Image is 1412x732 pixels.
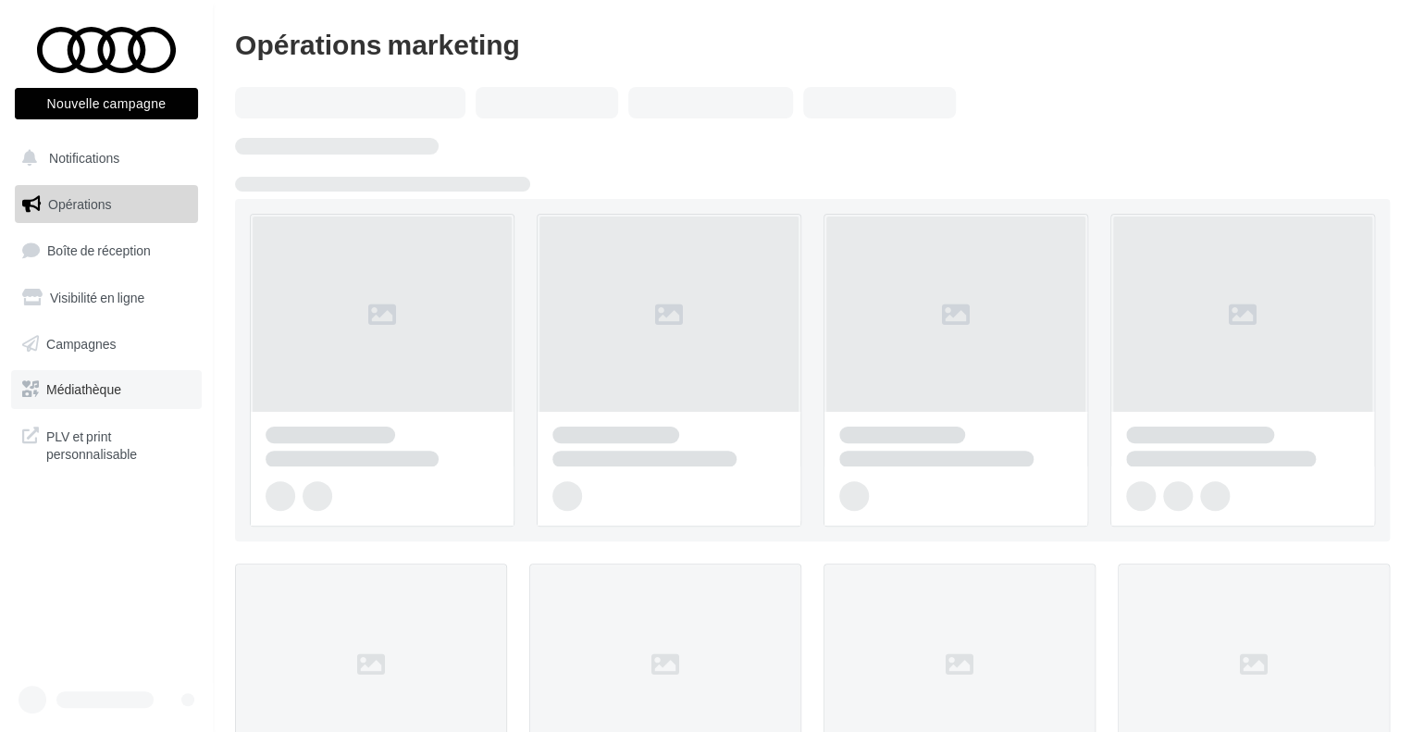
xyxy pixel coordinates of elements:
[235,30,1390,57] div: Opérations marketing
[11,325,202,364] a: Campagnes
[11,139,194,178] button: Notifications
[15,88,198,119] button: Nouvelle campagne
[11,416,202,471] a: PLV et print personnalisable
[11,279,202,317] a: Visibilité en ligne
[46,424,191,464] span: PLV et print personnalisable
[11,185,202,224] a: Opérations
[50,290,144,305] span: Visibilité en ligne
[11,370,202,409] a: Médiathèque
[11,230,202,270] a: Boîte de réception
[46,381,121,397] span: Médiathèque
[48,196,111,212] span: Opérations
[49,150,119,166] span: Notifications
[47,242,151,258] span: Boîte de réception
[46,335,117,351] span: Campagnes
